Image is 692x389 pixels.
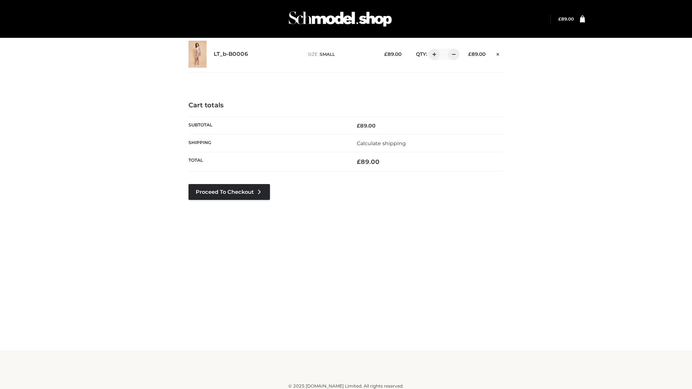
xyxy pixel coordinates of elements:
th: Subtotal [188,117,346,134]
h4: Cart totals [188,102,504,109]
bdi: 89.00 [558,16,574,22]
span: SMALL [320,52,335,57]
bdi: 89.00 [357,158,380,165]
span: £ [468,51,471,57]
a: Remove this item [493,49,504,58]
a: £89.00 [558,16,574,22]
span: £ [357,122,360,129]
th: Total [188,152,346,171]
span: £ [384,51,387,57]
a: Calculate shipping [357,140,406,147]
bdi: 89.00 [384,51,402,57]
a: Proceed to Checkout [188,184,270,200]
p: size : [308,51,373,58]
div: QTY: [409,49,457,60]
a: LT_b-B0006 [214,51,248,58]
bdi: 89.00 [468,51,485,57]
span: £ [357,158,361,165]
th: Shipping [188,134,346,152]
bdi: 89.00 [357,122,376,129]
span: £ [558,16,561,22]
img: Schmodel Admin 964 [286,5,394,33]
